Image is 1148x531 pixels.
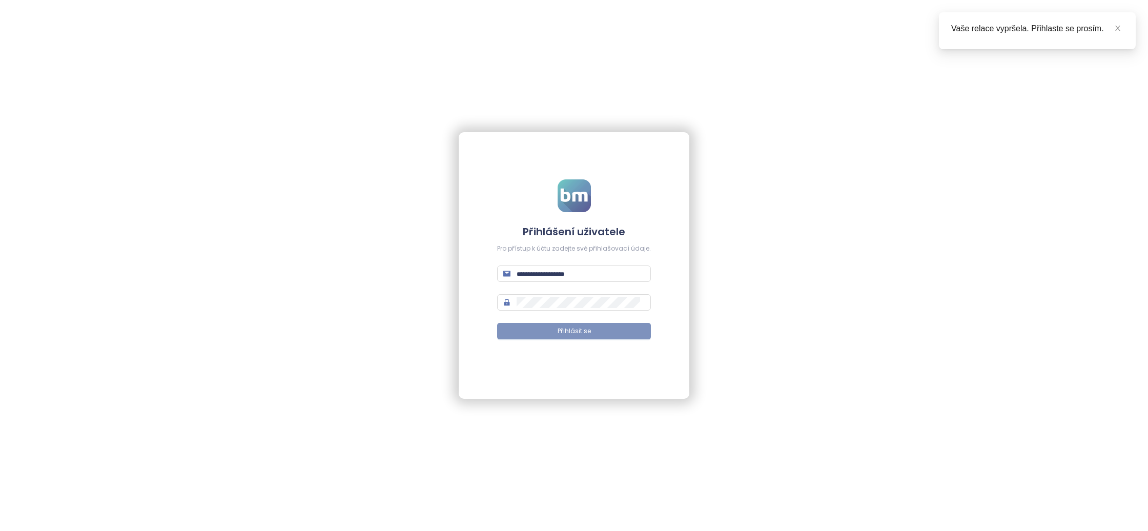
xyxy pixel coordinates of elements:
[558,326,591,336] span: Přihlásit se
[1114,25,1121,32] span: close
[497,224,651,239] h4: Přihlášení uživatele
[503,270,510,277] span: mail
[497,244,651,254] div: Pro přístup k účtu zadejte své přihlašovací údaje.
[558,179,591,212] img: logo
[503,299,510,306] span: lock
[497,323,651,339] button: Přihlásit se
[951,23,1123,35] div: Vaše relace vypršela. Přihlaste se prosím.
